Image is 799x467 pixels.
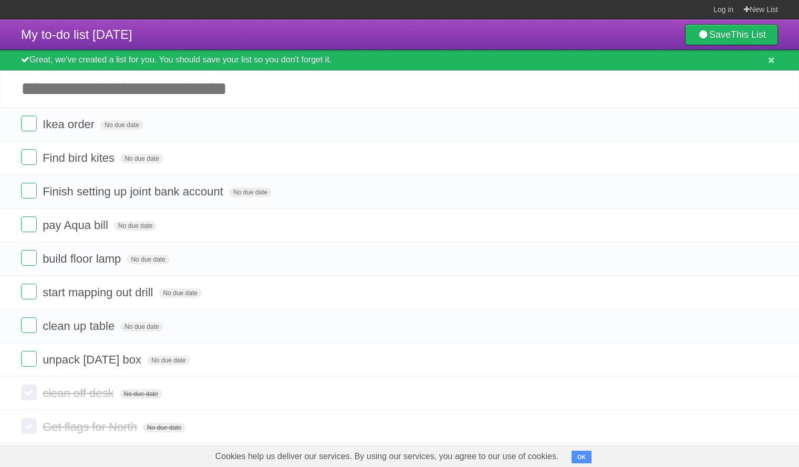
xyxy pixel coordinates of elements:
[120,322,163,331] span: No due date
[21,183,37,199] label: Done
[21,149,37,165] label: Done
[43,319,117,333] span: clean up table
[43,353,144,366] span: unpack [DATE] box
[43,185,226,198] span: Finish setting up joint bank account
[100,120,143,130] span: No due date
[21,27,132,41] span: My to-do list [DATE]
[114,221,157,231] span: No due date
[159,288,202,298] span: No due date
[21,418,37,434] label: Done
[143,423,185,432] span: No due date
[572,451,592,463] button: OK
[21,216,37,232] label: Done
[43,387,116,400] span: clean off desk
[43,118,97,131] span: Ikea order
[147,356,190,365] span: No due date
[731,29,766,40] b: This List
[43,252,123,265] span: build floor lamp
[120,389,162,399] span: No due date
[43,286,155,299] span: start mapping out drill
[21,351,37,367] label: Done
[43,151,117,164] span: Find bird kites
[685,24,778,45] a: SaveThis List
[127,255,169,264] span: No due date
[205,446,569,467] span: Cookies help us deliver our services. By using our services, you agree to our use of cookies.
[21,116,37,131] label: Done
[21,385,37,400] label: Done
[229,188,272,197] span: No due date
[21,284,37,299] label: Done
[43,420,140,433] span: Get flags for North
[21,317,37,333] label: Done
[21,250,37,266] label: Done
[43,219,111,232] span: pay Aqua bill
[120,154,163,163] span: No due date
